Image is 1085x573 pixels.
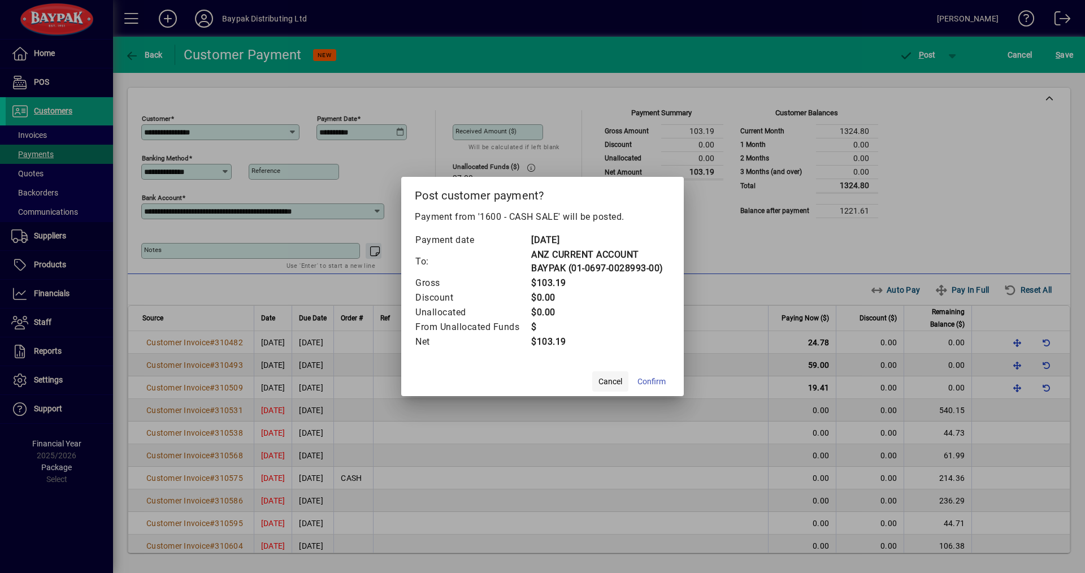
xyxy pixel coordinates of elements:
td: Unallocated [415,305,531,320]
td: $103.19 [531,276,670,290]
button: Confirm [633,371,670,392]
td: $0.00 [531,305,670,320]
td: $ [531,320,670,335]
td: $103.19 [531,335,670,349]
td: Discount [415,290,531,305]
h2: Post customer payment? [401,177,684,210]
p: Payment from '1600 - CASH SALE' will be posted. [415,210,670,224]
span: Confirm [637,376,666,388]
td: Net [415,335,531,349]
td: [DATE] [531,233,670,248]
td: $0.00 [531,290,670,305]
td: From Unallocated Funds [415,320,531,335]
td: Payment date [415,233,531,248]
td: To: [415,248,531,276]
button: Cancel [592,371,628,392]
td: Gross [415,276,531,290]
td: ANZ CURRENT ACCOUNT BAYPAK (01-0697-0028993-00) [531,248,670,276]
span: Cancel [598,376,622,388]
